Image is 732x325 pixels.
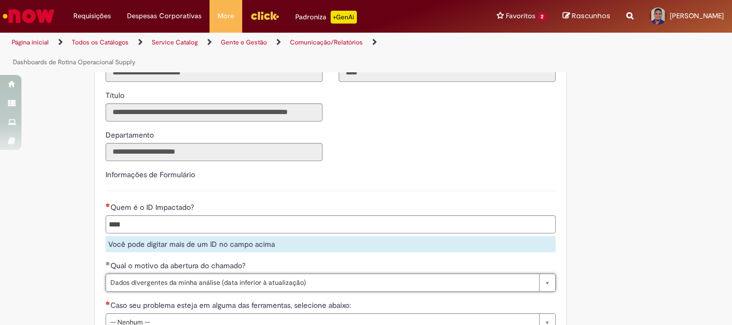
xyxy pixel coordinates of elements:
[110,261,248,270] span: Qual o motivo da abertura do chamado?
[250,7,279,24] img: click_logo_yellow_360x200.png
[127,11,201,21] span: Despesas Corporativas
[106,301,110,305] span: Necessários
[73,11,111,21] span: Requisições
[295,11,357,24] div: Padroniza
[106,130,156,140] label: Somente leitura - Departamento
[106,90,126,100] span: Somente leitura - Título
[152,38,198,47] a: Service Catalog
[537,12,547,21] span: 2
[290,38,363,47] a: Comunicação/Relatórios
[1,5,56,27] img: ServiceNow
[106,143,323,161] input: Departamento
[72,38,129,47] a: Todos os Catálogos
[221,38,267,47] a: Gente e Gestão
[506,11,535,21] span: Favoritos
[572,11,610,21] span: Rascunhos
[106,261,110,266] span: Obrigatório Preenchido
[106,103,323,122] input: Título
[670,11,724,20] span: [PERSON_NAME]
[12,38,49,47] a: Página inicial
[8,33,480,72] ul: Trilhas de página
[106,236,556,252] div: Você pode digitar mais de um ID no campo acima
[106,90,126,101] label: Somente leitura - Título
[106,64,323,82] input: Email
[339,64,556,82] input: Código da Unidade
[13,58,136,66] a: Dashboards de Rotina Operacional Supply
[563,11,610,21] a: Rascunhos
[331,11,357,24] p: +GenAi
[106,170,195,179] label: Informações de Formulário
[110,300,353,310] span: Caso seu problema esteja em alguma das ferramentas, selecione abaixo:
[110,202,196,212] span: Quem é o ID Impactado?
[106,203,110,207] span: Necessários
[218,11,234,21] span: More
[110,274,534,291] span: Dados divergentes da minha análise (data inferior à atualização)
